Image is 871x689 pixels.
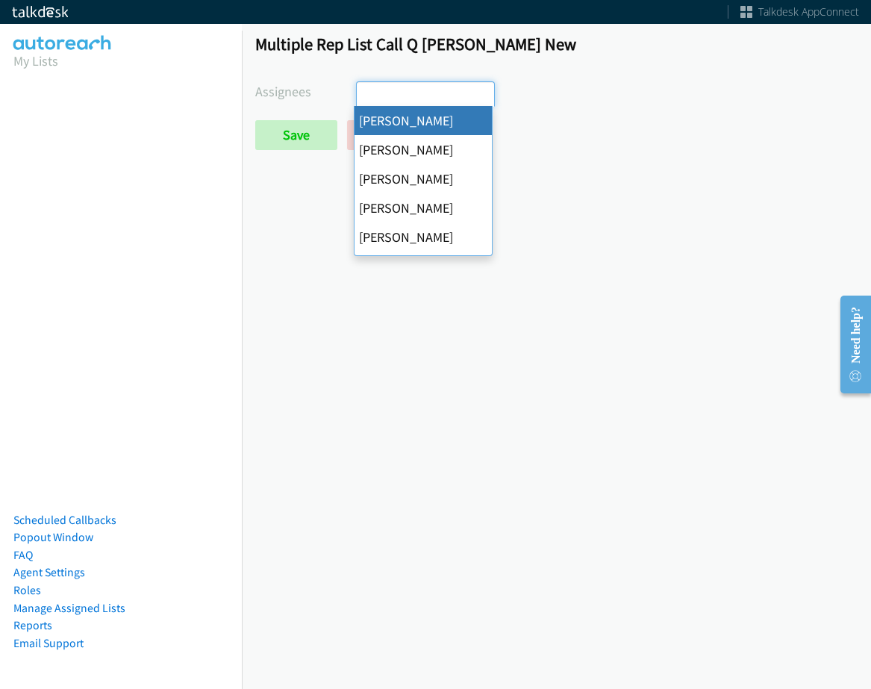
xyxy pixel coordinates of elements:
li: [PERSON_NAME] [355,164,492,193]
a: Reports [13,618,52,632]
a: Back [347,120,430,150]
a: Popout Window [13,530,93,544]
a: Roles [13,583,41,597]
li: [PERSON_NAME] [355,252,492,281]
a: Agent Settings [13,565,85,579]
li: [PERSON_NAME] [355,135,492,164]
a: Manage Assigned Lists [13,601,125,615]
input: Save [255,120,337,150]
a: My Lists [13,52,58,69]
h1: Multiple Rep List Call Q [PERSON_NAME] New [255,34,858,54]
li: [PERSON_NAME] [355,106,492,135]
iframe: Resource Center [828,285,871,404]
a: FAQ [13,548,33,562]
li: [PERSON_NAME] [355,222,492,252]
li: [PERSON_NAME] [355,193,492,222]
a: Talkdesk AppConnect [740,4,859,19]
a: Email Support [13,636,84,650]
label: Assignees [255,81,356,102]
a: Scheduled Callbacks [13,513,116,527]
